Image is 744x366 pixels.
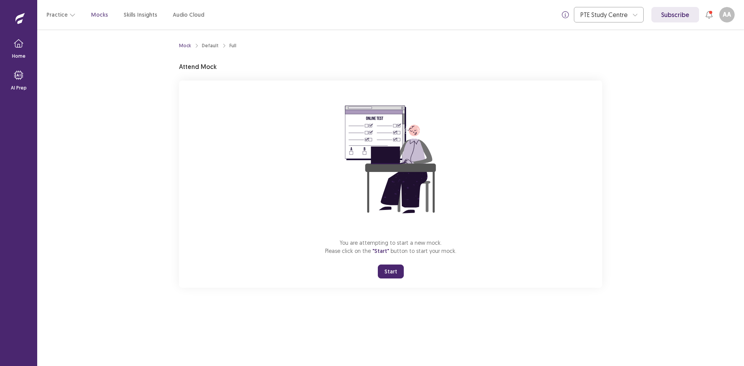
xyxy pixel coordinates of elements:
[124,11,157,19] a: Skills Insights
[12,53,26,60] p: Home
[202,42,219,49] div: Default
[11,84,27,91] p: AI Prep
[558,8,572,22] button: info
[173,11,204,19] a: Audio Cloud
[651,7,699,22] a: Subscribe
[46,8,76,22] button: Practice
[179,42,236,49] nav: breadcrumb
[580,7,629,22] div: PTE Study Centre
[179,62,217,71] p: Attend Mock
[229,42,236,49] div: Full
[378,265,404,278] button: Start
[372,247,389,254] span: "Start"
[719,7,735,22] button: AA
[321,90,460,229] img: attend-mock
[179,42,191,49] a: Mock
[91,11,108,19] a: Mocks
[325,239,456,255] p: You are attempting to start a new mock. Please click on the button to start your mock.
